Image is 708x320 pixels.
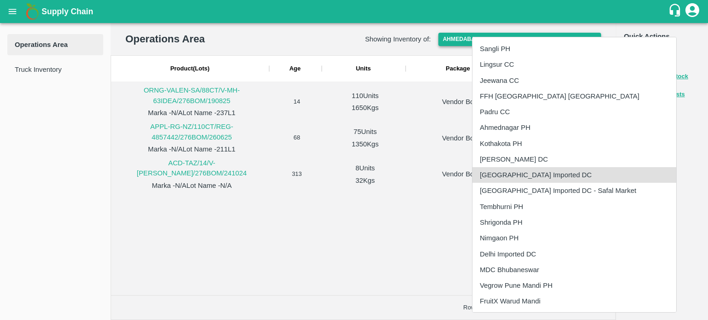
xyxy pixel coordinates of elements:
[472,278,676,293] li: Vegrow Pune Mandi PH
[472,136,676,151] li: Kothakota PH
[472,293,676,309] li: FruitX Warud Mandi
[472,230,676,246] li: Nimgaon PH
[472,57,676,72] li: Lingsur CC
[472,215,676,230] li: Shrigonda PH
[472,88,676,104] li: FFH [GEOGRAPHIC_DATA] [GEOGRAPHIC_DATA]
[472,73,676,88] li: Jeewana CC
[472,199,676,215] li: Tembhurni PH
[472,120,676,135] li: Ahmednagar PH
[472,262,676,278] li: MDC Bhubaneswar
[472,41,676,57] li: Sangli PH
[472,104,676,120] li: Padru CC
[472,246,676,262] li: Delhi Imported DC
[472,183,676,198] li: [GEOGRAPHIC_DATA] Imported DC - Safal Market
[472,167,676,183] li: [GEOGRAPHIC_DATA] Imported DC
[472,151,676,167] li: [PERSON_NAME] DC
